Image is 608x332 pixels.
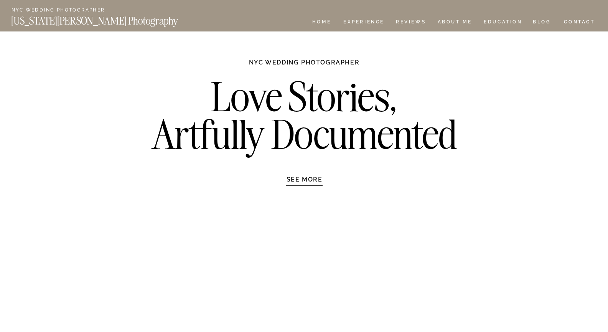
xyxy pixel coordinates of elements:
a: Experience [343,20,384,26]
a: SEE MORE [268,175,341,183]
h2: Love Stories, Artfully Documented [143,78,465,159]
a: EDUCATION [483,20,523,26]
a: ABOUT ME [437,20,472,26]
a: REVIEWS [396,20,425,26]
a: BLOG [533,20,551,26]
a: [US_STATE][PERSON_NAME] Photography [11,16,204,22]
a: HOME [311,20,333,26]
h1: NYC WEDDING PHOTOGRAPHER [232,58,376,74]
a: NYC Wedding Photographer [12,8,127,13]
a: CONTACT [564,18,595,26]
